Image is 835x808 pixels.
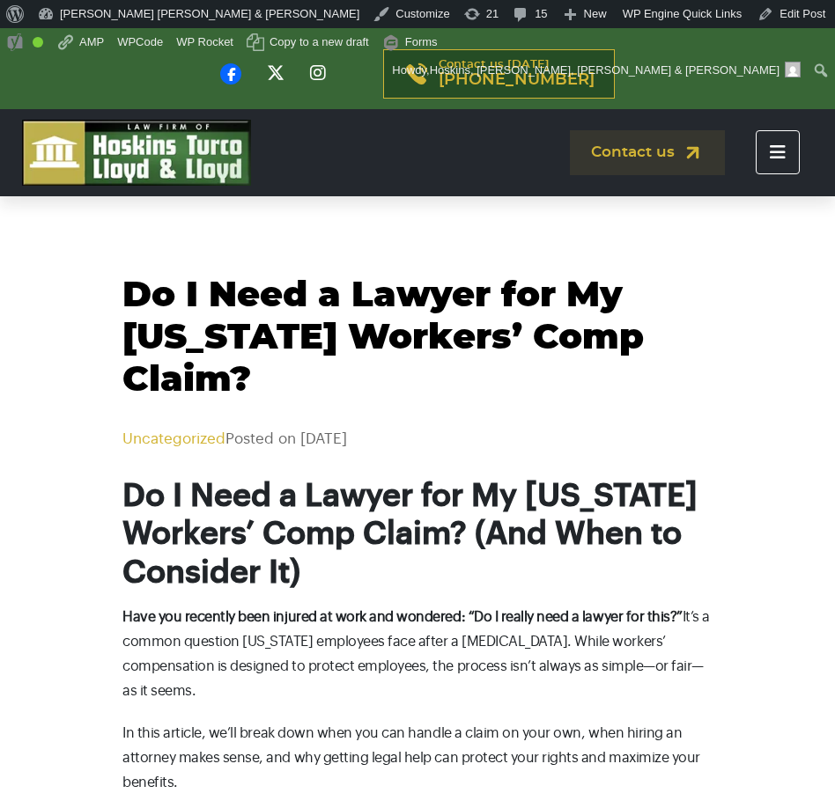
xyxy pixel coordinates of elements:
div: Good [33,37,43,48]
img: logo [22,120,251,186]
h1: Do I Need a Lawyer for My [US_STATE] Workers’ Comp Claim? [122,275,713,401]
a: WPCode [111,28,170,56]
a: WP Rocket [170,28,240,56]
a: Contact us [570,130,725,175]
a: Contact us [DATE][PHONE_NUMBER] [383,49,615,99]
a: Howdy, [386,56,808,84]
span: Have you recently been injured at work and wondered: “Do I really need a lawyer for this?” [122,610,683,624]
a: Uncategorized [122,431,225,446]
button: Toggle navigation [756,130,800,174]
span: Forms [405,28,438,56]
span: Do I Need a Lawyer for My [US_STATE] Workers’ Comp Claim? (And When to Consider It) [122,480,698,588]
span: In this article, we’ll break down when you can handle a claim on your own, when hiring an attorne... [122,726,700,790]
span: Hoskins, [PERSON_NAME], [PERSON_NAME] & [PERSON_NAME] [430,63,780,77]
a: View AMP version [50,28,111,56]
p: Posted on [DATE] [122,428,713,451]
span: Copy to a new draft [270,28,369,56]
